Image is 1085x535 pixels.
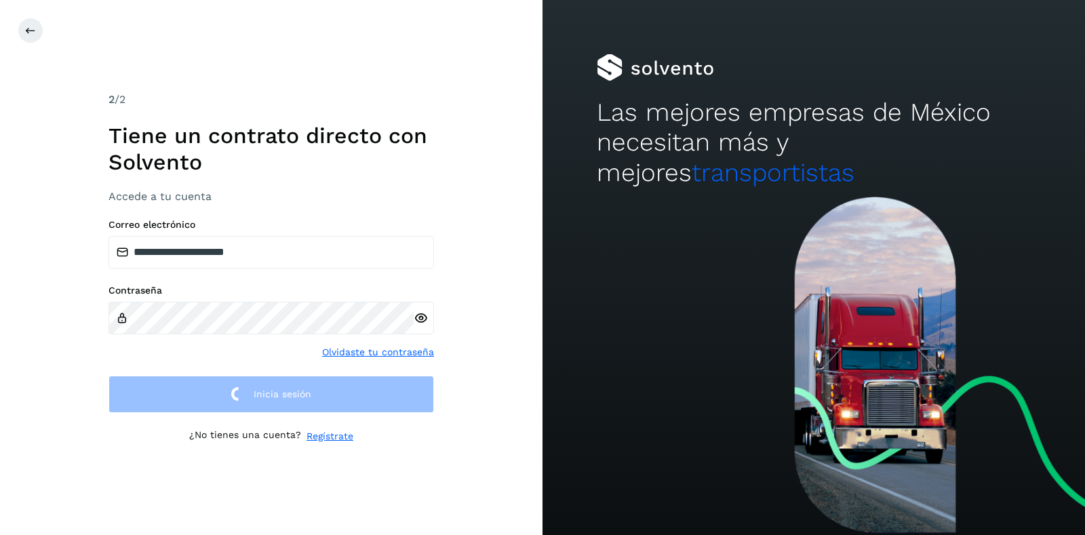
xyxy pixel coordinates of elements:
div: /2 [108,92,434,108]
a: Olvidaste tu contraseña [322,345,434,359]
h2: Las mejores empresas de México necesitan más y mejores [597,98,1031,188]
button: Inicia sesión [108,376,434,413]
h3: Accede a tu cuenta [108,190,434,203]
p: ¿No tienes una cuenta? [189,429,301,443]
label: Contraseña [108,285,434,296]
span: Inicia sesión [254,389,311,399]
h1: Tiene un contrato directo con Solvento [108,123,434,175]
span: 2 [108,93,115,106]
span: transportistas [692,158,854,187]
a: Regístrate [307,429,353,443]
label: Correo electrónico [108,219,434,231]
